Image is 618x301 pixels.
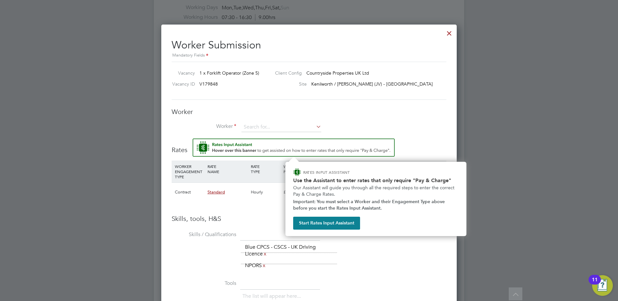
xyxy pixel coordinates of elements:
h2: Worker Submission [172,34,446,59]
div: EMPLOYER COST [347,161,380,177]
label: Site [270,81,307,87]
h2: Use the Assistant to enter rates that only require "Pay & Charge" [293,177,459,183]
label: Client Config [270,70,302,76]
label: Tools [172,280,236,287]
li: Blue CPCS - CSCS - UK Driving Licence [242,243,336,258]
div: HOLIDAY PAY [314,161,347,177]
span: Standard [208,189,225,195]
p: RATES INPUT ASSISTANT [303,170,384,175]
label: Worker [172,123,236,130]
button: Open Resource Center, 11 new notifications [592,275,613,296]
label: Vacancy ID [169,81,195,87]
img: ENGAGE Assistant Icon [293,168,301,176]
button: Rate Assistant [193,139,395,157]
a: x [262,261,266,270]
div: Hourly [249,183,282,202]
div: WORKER ENGAGEMENT TYPE [173,161,206,182]
div: AGENCY MARKUP [379,161,412,177]
label: Skills / Qualifications [172,231,236,238]
div: £0.00 [282,183,314,202]
h3: Skills, tools, H&S [172,214,446,223]
div: Mandatory Fields [172,52,446,59]
input: Search for... [241,122,321,132]
div: 11 [592,280,598,288]
p: Our Assistant will guide you through all the required steps to enter the correct Pay & Charge Rates. [293,185,459,197]
li: NPORS [242,261,269,270]
h3: Rates [172,139,446,154]
button: Start Rates Input Assistant [293,217,360,230]
div: RATE NAME [206,161,249,177]
strong: Important: You must select a Worker and their Engagement Type above before you start the Rates In... [293,199,446,211]
span: V179848 [199,81,218,87]
div: Contract [173,183,206,202]
div: How to input Rates that only require Pay & Charge [285,162,466,236]
span: Kenilworth / [PERSON_NAME] (JV) - [GEOGRAPHIC_DATA] [311,81,433,87]
div: RATE TYPE [249,161,282,177]
div: AGENCY CHARGE RATE [412,161,445,182]
span: Countryside Properties UK Ltd [306,70,369,76]
span: 1 x Forklift Operator (Zone 5) [199,70,259,76]
div: WORKER PAY RATE [282,161,314,177]
a: x [263,250,267,258]
h3: Worker [172,108,446,116]
label: Vacancy [169,70,195,76]
li: The list will appear here... [242,292,304,301]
